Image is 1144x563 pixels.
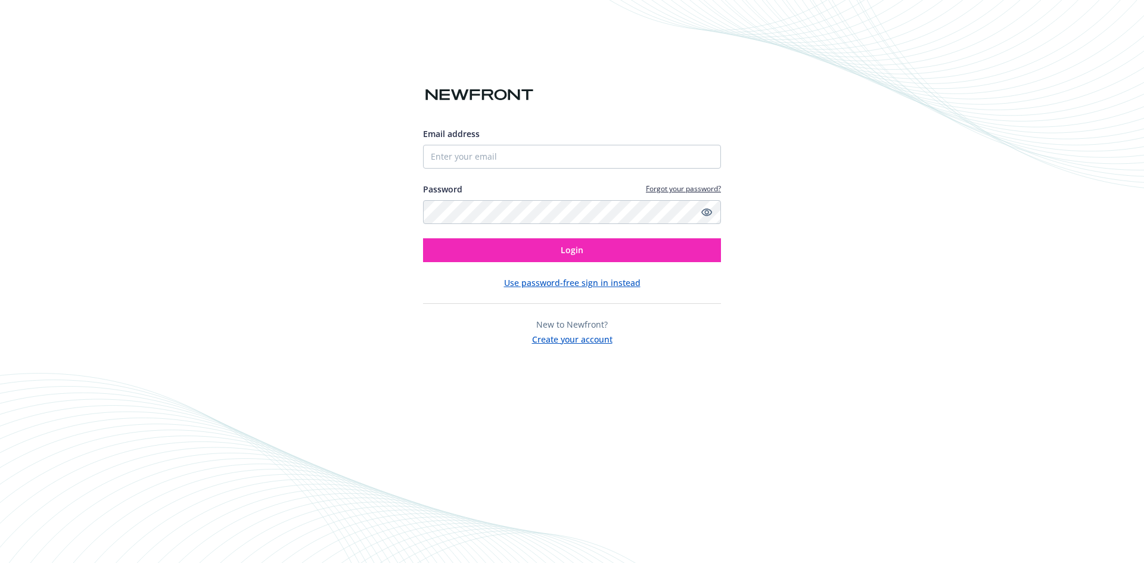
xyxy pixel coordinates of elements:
label: Password [423,183,462,195]
span: New to Newfront? [536,319,608,330]
span: Login [561,244,583,256]
button: Create your account [532,331,613,346]
button: Use password-free sign in instead [504,276,641,289]
input: Enter your password [423,200,721,224]
input: Enter your email [423,145,721,169]
span: Email address [423,128,480,139]
a: Show password [700,205,714,219]
img: Newfront logo [423,85,536,105]
a: Forgot your password? [646,183,721,194]
button: Login [423,238,721,262]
